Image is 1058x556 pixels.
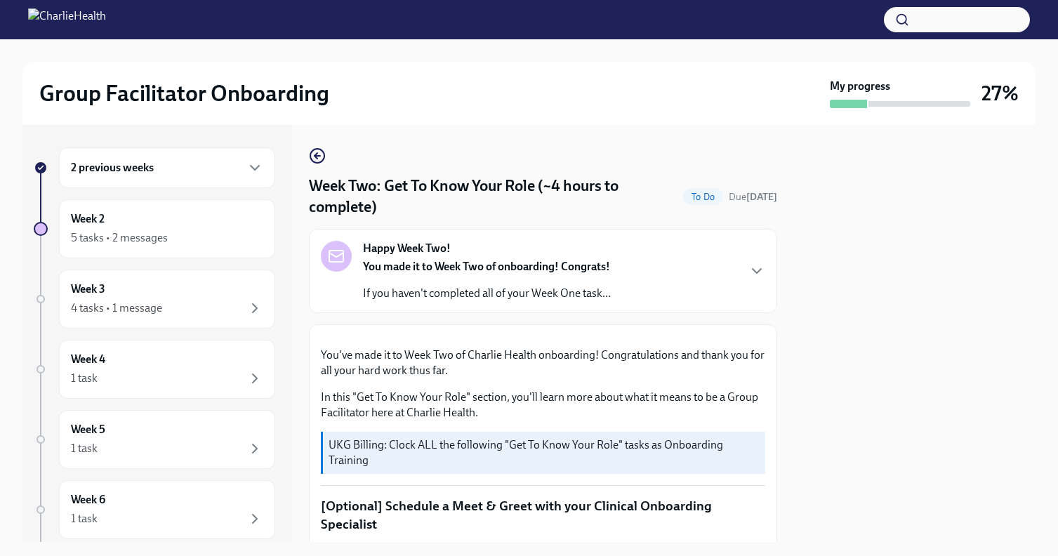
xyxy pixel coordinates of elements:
p: In this "Get To Know Your Role" section, you'll learn more about what it means to be a Group Faci... [321,390,765,421]
div: 2 previous weeks [59,147,275,188]
p: UKG Billing: Clock ALL the following "Get To Know Your Role" tasks as Onboarding Training [329,437,760,468]
h6: 2 previous weeks [71,160,154,176]
span: Due [729,191,777,203]
h6: Week 2 [71,211,105,227]
strong: You made it to Week Two of onboarding! Congrats! [363,260,610,273]
p: You've made it to Week Two of Charlie Health onboarding! Congratulations and thank you for all yo... [321,347,765,378]
div: 4 tasks • 1 message [71,300,162,316]
h6: Week 3 [71,282,105,297]
h6: Week 4 [71,352,105,367]
h3: 27% [981,81,1019,106]
div: 1 task [71,511,98,527]
div: 1 task [71,371,98,386]
h4: Week Two: Get To Know Your Role (~4 hours to complete) [309,176,677,218]
div: 5 tasks • 2 messages [71,230,168,246]
h2: Group Facilitator Onboarding [39,79,329,107]
h6: Week 6 [71,492,105,508]
a: Week 25 tasks • 2 messages [34,199,275,258]
img: CharlieHealth [28,8,106,31]
span: September 29th, 2025 10:00 [729,190,777,204]
h6: Week 5 [71,422,105,437]
div: 1 task [71,441,98,456]
strong: [DATE] [746,191,777,203]
p: If you haven't completed all of your Week One task... [363,286,611,301]
strong: My progress [830,79,890,94]
strong: Happy Week Two! [363,241,451,256]
a: Week 51 task [34,410,275,469]
a: Week 34 tasks • 1 message [34,270,275,329]
a: Week 41 task [34,340,275,399]
span: To Do [683,192,723,202]
a: Week 61 task [34,480,275,539]
p: [Optional] Schedule a Meet & Greet with your Clinical Onboarding Specialist [321,497,765,533]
